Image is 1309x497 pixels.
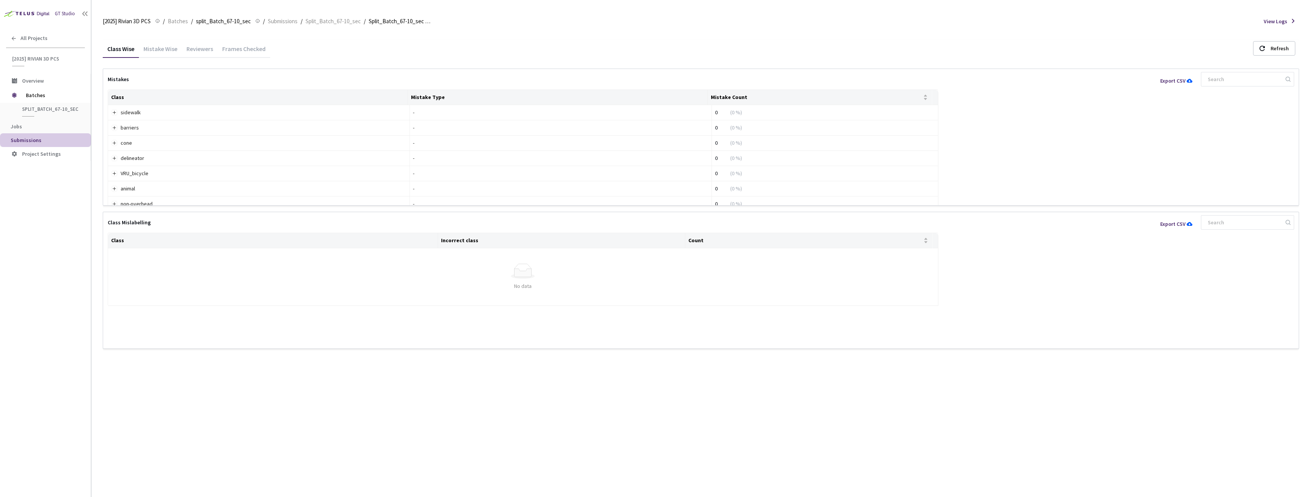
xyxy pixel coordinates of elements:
span: Overview [22,77,44,84]
span: split_Batch_67-10_sec [196,17,251,26]
span: [2025] Rivian 3D PCS [103,17,151,26]
span: ( 0 %) [730,108,742,117]
span: View Logs [1264,17,1287,26]
span: Split_Batch_67-10_sec QC - [DATE] [369,17,430,26]
td: - [410,136,712,151]
a: Export CSV [1157,77,1193,85]
button: Expand row [111,185,118,192]
a: Submissions [266,17,299,25]
td: barriers [108,120,410,136]
li: / [364,17,366,26]
span: Batches [168,17,188,26]
span: ( 0 %) [730,154,742,162]
div: Refresh [1271,42,1289,55]
td: delineator [108,151,410,166]
td: non-overhead [108,197,410,212]
div: Export CSV [1160,77,1186,85]
td: - [410,151,712,166]
button: Expand row [111,170,118,176]
div: Frames Checked [218,45,270,58]
div: GT Studio [55,10,75,18]
td: - [410,105,712,120]
div: Mistakes [108,70,129,88]
td: - [410,197,712,212]
input: Search [1203,216,1284,229]
span: 0 [715,184,727,193]
a: Class [111,94,124,100]
span: 0 [715,154,727,162]
span: 0 [715,139,727,147]
li: / [191,17,193,26]
div: No data [111,282,935,290]
a: Class [111,237,124,243]
input: Search [1203,72,1284,86]
div: Class Wise [103,45,139,58]
span: Split_Batch_67-10_sec [306,17,361,26]
td: VRU_bicycle [108,166,410,181]
span: ( 0 %) [730,169,742,177]
button: Expand row [111,125,118,131]
td: animal [108,181,410,197]
span: [2025] Rivian 3D PCS [12,56,80,62]
img: svg+xml;base64,PHN2ZyB3aWR0aD0iMjQiIGhlaWdodD0iMjQiIHZpZXdCb3g9IjAgMCAyNCAyNCIgZmlsbD0ibm9uZSIgeG... [1186,220,1193,228]
span: Submissions [11,137,41,144]
td: - [410,120,712,136]
a: Incorrect class [441,237,478,243]
span: ( 0 %) [730,184,742,193]
span: 0 [715,123,727,132]
button: Expand row [111,155,118,161]
button: Expand row [111,201,118,207]
div: Export CSV [1160,220,1186,228]
a: Split_Batch_67-10_sec [304,17,362,25]
td: - [410,166,712,181]
span: Submissions [268,17,298,26]
span: ( 0 %) [730,123,742,132]
li: / [301,17,303,26]
a: Mistake Count [711,94,747,100]
button: Expand row [111,140,118,146]
span: split_Batch_67-10_sec [22,106,78,112]
a: Mistake Type [411,94,445,100]
li: / [263,17,265,26]
td: cone [108,136,410,151]
a: Count [688,237,704,243]
div: Class Mislabelling [108,213,151,232]
img: svg+xml;base64,PHN2ZyB3aWR0aD0iMjQiIGhlaWdodD0iMjQiIHZpZXdCb3g9IjAgMCAyNCAyNCIgZmlsbD0ibm9uZSIgeG... [1186,77,1193,85]
span: Jobs [11,123,22,130]
span: Project Settings [22,150,61,157]
span: All Projects [21,35,48,42]
li: / [163,17,165,26]
div: Mistake Wise [139,45,182,58]
button: Expand row [111,109,118,115]
span: 0 [715,200,727,208]
span: Batches [26,88,78,103]
div: Reviewers [182,45,218,58]
span: ( 0 %) [730,139,742,147]
span: 0 [715,108,727,117]
a: Export CSV [1157,220,1193,228]
td: sidewalk [108,105,410,120]
td: - [410,181,712,197]
a: Batches [166,17,190,25]
span: ( 0 %) [730,200,742,208]
span: 0 [715,169,727,177]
